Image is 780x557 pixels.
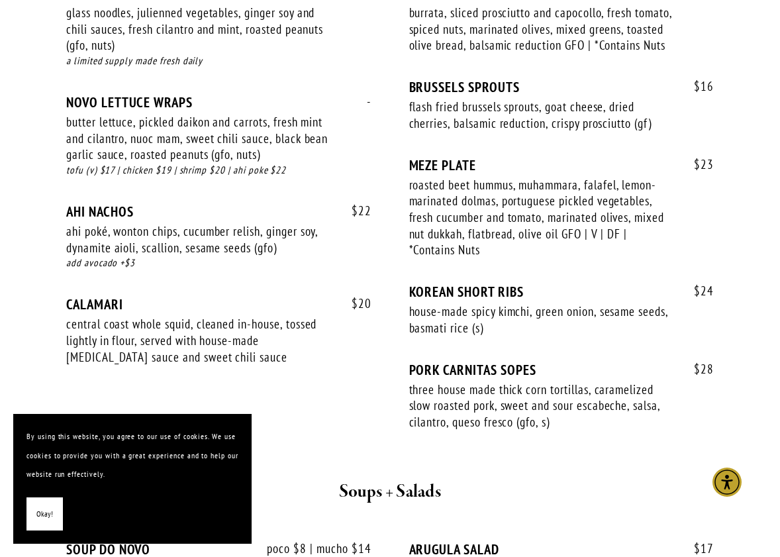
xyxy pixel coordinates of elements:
[66,54,371,69] div: a limited supply made fresh daily
[712,468,742,497] div: Accessibility Menu
[409,157,714,174] div: MEZE PLATE
[66,5,334,54] div: glass noodles, julienned vegetables, ginger soy and chili sauces, fresh cilantro and mint, roaste...
[681,362,714,377] span: 28
[26,497,63,531] button: Okay!
[254,541,371,556] span: poco $8 | mucho $14
[409,99,677,131] div: flash fried brussels sprouts, goat cheese, dried cherries, balsamic reduction, crispy prosciutto ...
[66,94,371,111] div: NOVO LETTUCE WRAPS
[409,362,714,378] div: PORK CARNITAS SOPES
[66,256,371,271] div: add avocado +$3
[36,505,53,524] span: Okay!
[681,283,714,299] span: 24
[352,295,358,311] span: $
[409,381,677,430] div: three house made thick corn tortillas, caramelized slow roasted pork, sweet and sour escabeche, s...
[26,427,238,484] p: By using this website, you agree to our use of cookies. We use cookies to provide you with a grea...
[86,478,695,506] h2: Soups + Salads
[694,540,701,556] span: $
[694,78,701,94] span: $
[409,303,677,336] div: house-made spicy kimchi, green onion, sesame seeds, basmati rice (s)
[66,316,334,365] div: central coast whole squid, cleaned in-house, tossed lightly in flour, served with house-made [MED...
[66,114,334,163] div: butter lettuce, pickled daikon and carrots, fresh mint and cilantro, nuoc mam, sweet chili sauce,...
[409,177,677,259] div: roasted beet hummus, muhammara, falafel, lemon-marinated dolmas, portuguese pickled vegetables, f...
[338,203,371,219] span: 22
[681,79,714,94] span: 16
[354,94,371,109] span: -
[13,414,252,544] section: Cookie banner
[409,5,677,54] div: burrata, sliced prosciutto and capocollo, fresh tomato, spiced nuts, marinated olives, mixed gree...
[694,156,701,172] span: $
[66,203,371,220] div: AHI NACHOS
[681,157,714,172] span: 23
[409,283,714,300] div: KOREAN SHORT RIBS
[66,296,371,313] div: CALAMARI
[409,79,714,95] div: BRUSSELS SPROUTS
[694,361,701,377] span: $
[694,283,701,299] span: $
[66,163,371,178] div: tofu (v) $17 | chicken $19 | shrimp $20 | ahi poke $22
[352,203,358,219] span: $
[66,223,334,256] div: ahi poké, wonton chips, cucumber relish, ginger soy, dynamite aioli, scallion, sesame seeds (gfo)
[681,541,714,556] span: 17
[338,296,371,311] span: 20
